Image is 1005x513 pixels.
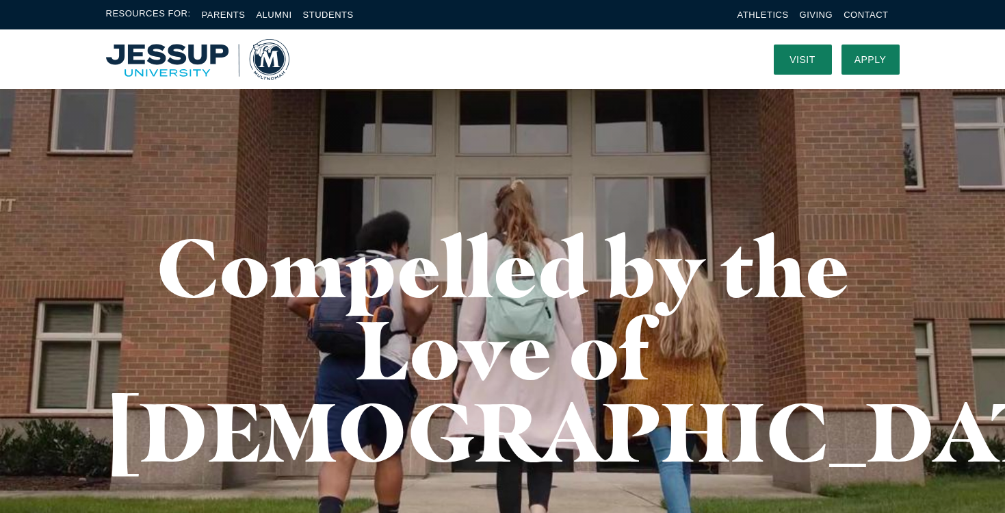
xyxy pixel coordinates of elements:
a: Contact [844,10,888,20]
a: Apply [841,45,900,75]
h1: Compelled by the Love of [DEMOGRAPHIC_DATA] [106,226,900,473]
a: Athletics [738,10,789,20]
a: Visit [774,45,832,75]
a: Students [303,10,354,20]
span: Resources For: [106,7,191,23]
a: Giving [800,10,833,20]
a: Parents [202,10,246,20]
img: Multnomah University Logo [106,39,289,80]
a: Alumni [256,10,291,20]
a: Home [106,39,289,80]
